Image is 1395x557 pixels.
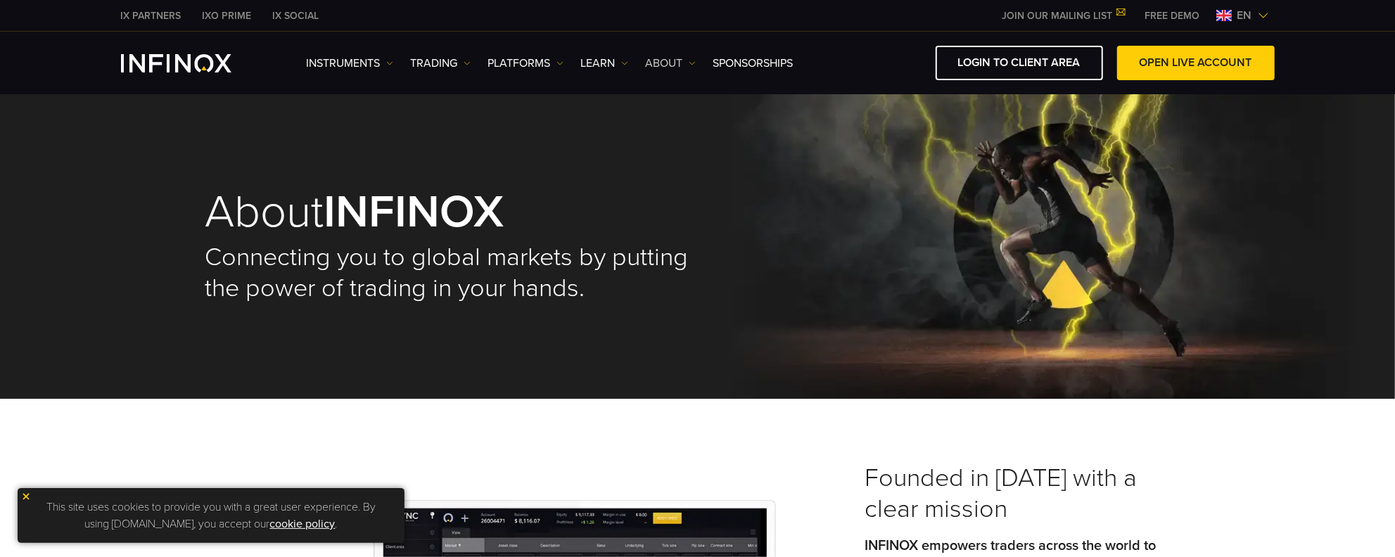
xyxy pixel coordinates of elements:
p: This site uses cookies to provide you with a great user experience. By using [DOMAIN_NAME], you a... [25,495,397,536]
a: LOGIN TO CLIENT AREA [936,46,1103,80]
a: Learn [581,55,628,72]
h2: Connecting you to global markets by putting the power of trading in your hands. [205,242,698,304]
a: INFINOX [262,8,330,23]
span: en [1232,7,1258,24]
a: TRADING [411,55,471,72]
a: Instruments [307,55,393,72]
img: yellow close icon [21,492,31,501]
a: INFINOX Logo [121,54,265,72]
a: SPONSORSHIPS [713,55,794,72]
a: INFINOX [192,8,262,23]
a: ABOUT [646,55,696,72]
strong: INFINOX [324,184,504,240]
a: INFINOX MENU [1135,8,1211,23]
a: JOIN OUR MAILING LIST [992,10,1135,22]
a: OPEN LIVE ACCOUNT [1117,46,1275,80]
a: cookie policy [270,517,336,531]
a: INFINOX [110,8,192,23]
a: PLATFORMS [488,55,563,72]
h3: Founded in [DATE] with a clear mission [865,463,1190,525]
h1: About [205,189,698,235]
